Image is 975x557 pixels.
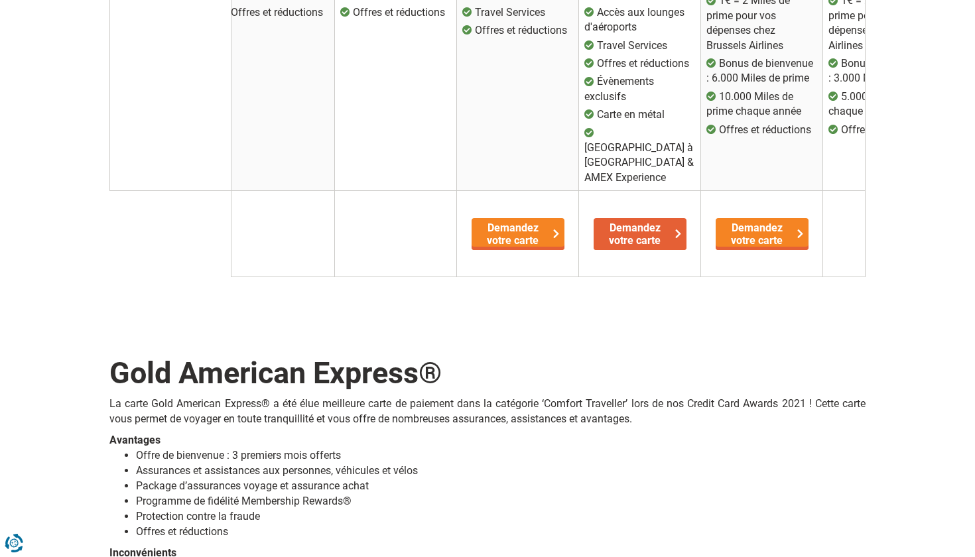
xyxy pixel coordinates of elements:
img: img [673,229,682,238]
li: Protection contre la fraude [136,509,866,525]
img: img [551,229,560,238]
li: Bonus de bienvenue : 3.000 Miles de prime [828,56,940,86]
li: Package d’assurances voyage et assurance achat [136,479,866,494]
li: Offres et réductions [584,56,695,71]
li: Offre de bienvenue : 3 premiers mois offerts [136,448,866,464]
a: Demandez votre carte [594,218,686,250]
li: 5.000 Miles de prime chaque année [828,90,940,119]
li: Offres et réductions [706,123,817,137]
li: Offres et réductions [218,5,329,20]
h2: Gold American Express® [109,357,866,390]
li: Travel Services [462,5,573,20]
a: Demandez votre carte [472,218,564,250]
b: Avantages [109,434,161,446]
li: Programme de fidélité Membership Rewards® [136,494,866,509]
li: 10.000 Miles de prime chaque année [706,90,817,119]
li: Carte en métal [584,107,695,122]
li: Accès aux lounges d'aéroports [584,5,695,35]
li: Évènements exclusifs [584,74,695,104]
li: Offres et réductions [462,23,573,38]
a: Demandez votre carte [716,218,809,250]
li: Offres et réductions [340,5,451,20]
li: Offres et réductions [136,525,866,540]
li: Assurances et assistances aux personnes, véhicules et vélos [136,464,866,479]
p: La carte Gold American Express® a été élue meilleure carte de paiement dans la catégorie ‘Comfort... [109,397,866,427]
li: Travel Services [584,38,695,53]
li: Offres et réductions [828,123,940,137]
li: [GEOGRAPHIC_DATA] à [GEOGRAPHIC_DATA] & AMEX Experience [584,126,695,186]
li: Bonus de bienvenue : 6.000 Miles de prime [706,56,817,86]
img: img [795,229,805,238]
